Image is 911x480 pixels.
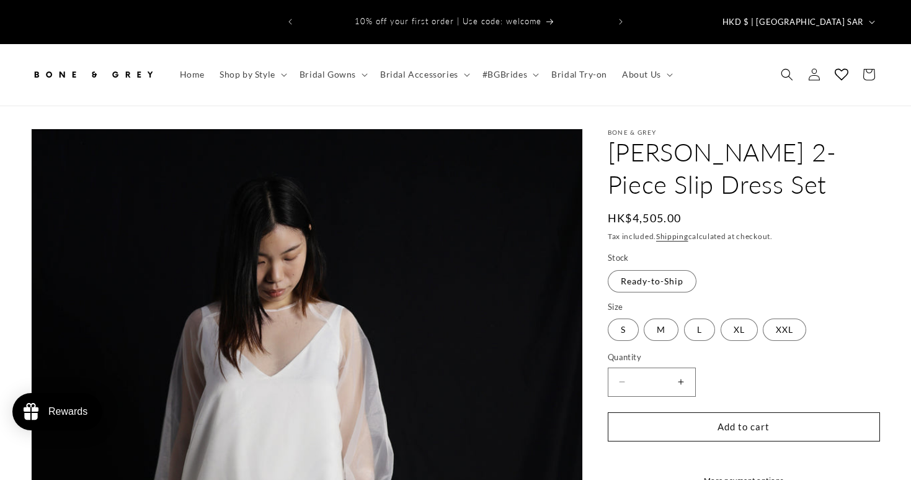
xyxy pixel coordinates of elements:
span: About Us [622,69,661,80]
a: Shipping [656,232,688,241]
legend: Stock [608,252,630,265]
button: Add to cart [608,412,880,442]
a: Bridal Try-on [544,61,615,88]
div: Rewards [48,406,87,417]
a: Home [172,61,212,88]
label: S [608,319,639,341]
p: Bone & Grey [608,129,880,136]
span: Bridal Accessories [380,69,458,80]
label: L [684,319,715,341]
legend: Size [608,301,624,314]
button: Previous announcement [277,10,304,34]
label: Quantity [608,351,880,364]
span: Bridal Try-on [551,69,607,80]
label: Ready-to-Ship [608,270,696,292]
span: 10% off your first order | Use code: welcome [355,16,541,26]
span: HK$4,505.00 [608,210,681,227]
div: Tax included. calculated at checkout. [608,230,880,243]
h1: [PERSON_NAME] 2-Piece Slip Dress Set [608,136,880,201]
label: XL [721,319,758,341]
span: Shop by Style [220,69,275,80]
summary: Shop by Style [212,61,292,88]
label: XXL [763,319,806,341]
span: HKD $ | [GEOGRAPHIC_DATA] SAR [722,16,863,29]
a: Bone and Grey Bridal [27,57,160,93]
summary: Bridal Accessories [373,61,475,88]
summary: Bridal Gowns [292,61,373,88]
span: Bridal Gowns [300,69,356,80]
summary: Search [773,61,801,88]
img: Bone and Grey Bridal [31,61,155,88]
span: Home [180,69,205,80]
summary: #BGBrides [475,61,544,88]
button: Next announcement [607,10,634,34]
summary: About Us [615,61,678,88]
label: M [644,319,678,341]
button: HKD $ | [GEOGRAPHIC_DATA] SAR [715,10,880,34]
span: #BGBrides [482,69,527,80]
